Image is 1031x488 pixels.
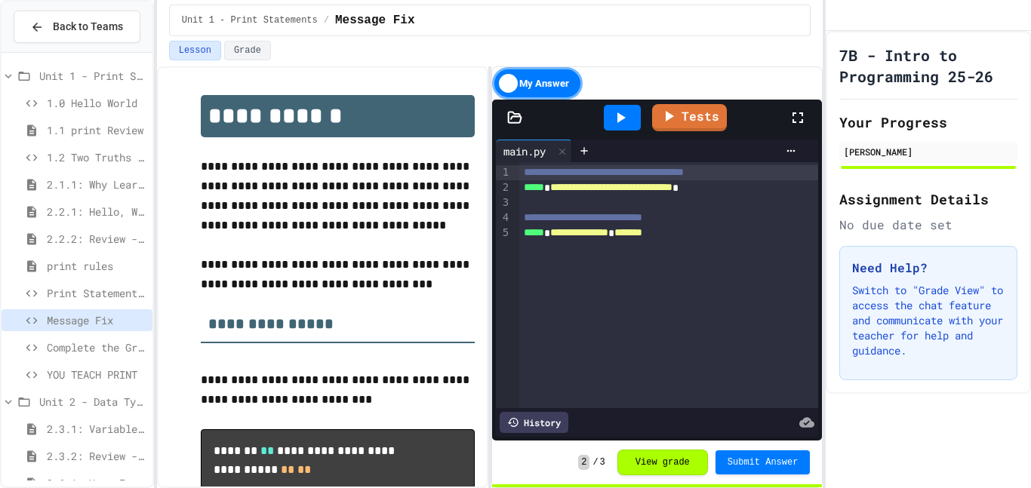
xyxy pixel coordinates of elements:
span: 2.2.2: Review - Hello, World! [47,231,146,247]
p: Switch to "Grade View" to access the chat feature and communicate with your teacher for help and ... [852,283,1005,358]
span: Print Statement Repair [47,285,146,301]
span: Unit 1 - Print Statements [182,14,318,26]
h2: Your Progress [839,112,1017,133]
button: Back to Teams [14,11,140,43]
span: 2 [578,455,589,470]
span: 2.2.1: Hello, World! [47,204,146,219]
span: Unit 2 - Data Types, Variables, [DEMOGRAPHIC_DATA] [39,394,146,410]
span: Complete the Greeting [47,339,146,355]
span: YOU TEACH PRINT [47,367,146,382]
button: Submit Answer [716,450,811,474]
div: 3 [496,195,511,210]
div: 2 [496,180,511,195]
span: 1.1 print Review [47,122,146,138]
h2: Assignment Details [839,189,1017,210]
div: [PERSON_NAME] [844,145,1013,158]
div: No due date set [839,216,1017,234]
div: 1 [496,165,511,180]
div: main.py [496,140,572,162]
a: Tests [652,104,727,131]
span: Back to Teams [53,19,123,35]
span: Unit 1 - Print Statements [39,68,146,84]
span: / [592,456,598,468]
span: 3 [600,456,605,468]
button: Grade [224,41,271,60]
span: / [324,14,329,26]
span: Submit Answer [728,456,799,468]
h1: 7B - Intro to Programming 25-26 [839,45,1017,87]
div: History [500,412,568,433]
span: 1.2 Two Truths and a Lie [47,149,146,165]
span: 2.1.1: Why Learn to Program? [47,176,146,192]
span: 2.3.1: Variables and Data Types [47,421,146,437]
span: Message Fix [335,11,415,29]
button: View grade [617,450,708,475]
span: 2.3.2: Review - Variables and Data Types [47,448,146,464]
span: 1.0 Hello World [47,95,146,111]
div: main.py [496,143,553,159]
div: 5 [496,226,511,241]
h3: Need Help? [852,259,1005,277]
span: Message Fix [47,312,146,328]
span: print rules [47,258,146,274]
button: Lesson [169,41,221,60]
div: 4 [496,210,511,226]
